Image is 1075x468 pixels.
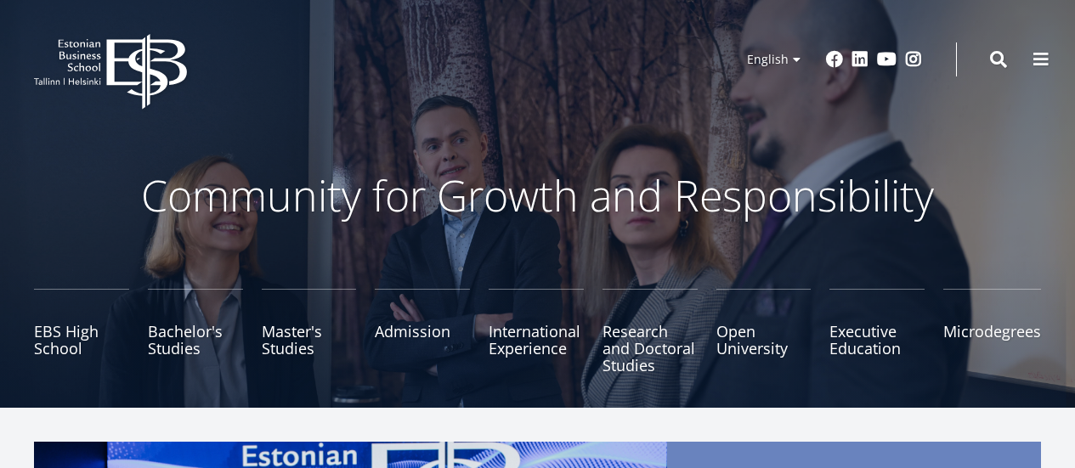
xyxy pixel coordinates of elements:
[88,170,988,221] p: Community for Growth and Responsibility
[716,289,812,374] a: Open University
[852,51,868,68] a: Linkedin
[905,51,922,68] a: Instagram
[34,289,129,374] a: EBS High School
[262,289,357,374] a: Master's Studies
[829,289,925,374] a: Executive Education
[826,51,843,68] a: Facebook
[603,289,698,374] a: Research and Doctoral Studies
[877,51,897,68] a: Youtube
[375,289,470,374] a: Admission
[943,289,1041,374] a: Microdegrees
[489,289,584,374] a: International Experience
[148,289,243,374] a: Bachelor's Studies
